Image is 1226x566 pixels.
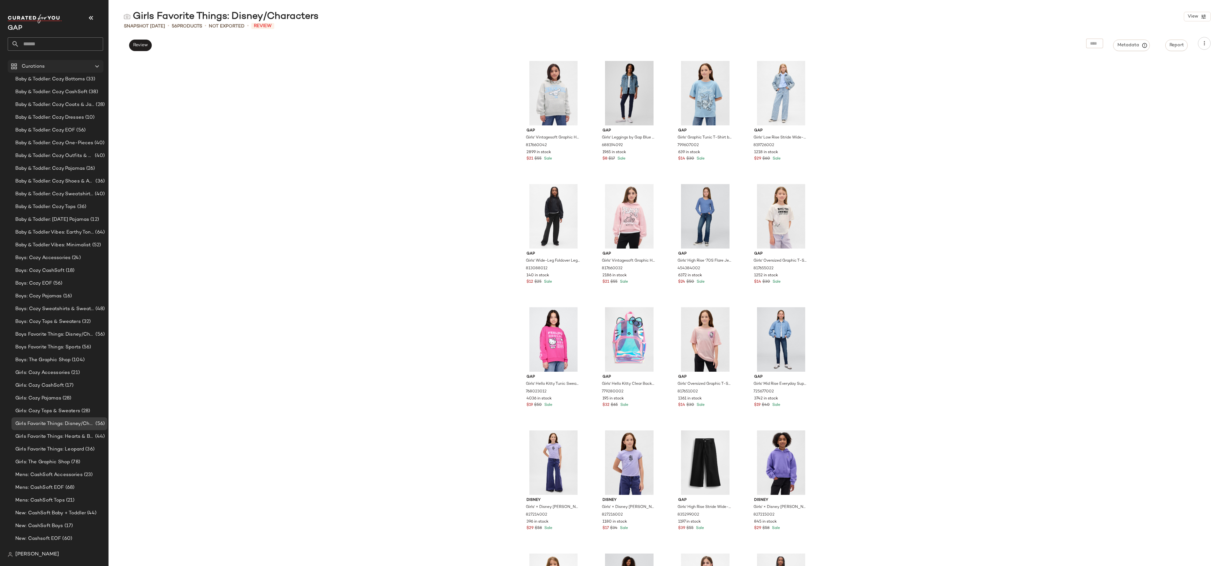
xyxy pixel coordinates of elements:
span: Mens: CashSoft EOF [15,484,64,491]
span: (52) [91,242,101,249]
span: $8 [602,156,607,162]
span: Girls' Vintagesoft Graphic Hoodie by Gap Pink Standard Size S (6/7) [602,258,656,264]
span: Girls' Hello Kitty Tunic Sweatshirt by Gap Standout Pink Size XS (4/5) [526,381,580,387]
span: Curations [22,63,45,70]
img: svg%3e [8,552,13,557]
span: Not Exported [209,23,245,30]
span: Girls' Graphic Tunic T-Shirt by Gap Wind Blue Size M (8) [677,135,731,141]
span: (56) [94,420,105,428]
span: (28) [80,407,90,415]
span: Baby & Toddler: Cozy Shoes & Accessories [15,178,94,185]
span: $14 [754,279,761,285]
span: Baby & Toddler: [DATE] Pajamas [15,216,89,223]
span: (26) [85,165,95,172]
span: Girls: Cozy Accessories [15,369,70,376]
span: (10) [84,114,95,121]
span: Sale [771,280,781,284]
span: $17 [602,525,609,531]
span: $30 [762,279,770,285]
img: cn60415881.jpg [673,307,737,372]
span: • [168,22,169,30]
span: Gap [602,251,656,257]
span: (12) [89,216,99,223]
img: svg%3e [124,13,130,20]
span: 779280002 [602,389,624,395]
img: cn59472980.jpg [749,307,813,372]
span: Gap [526,251,580,257]
span: $39 [678,525,685,531]
span: Girls: The Graphic Shop [15,458,70,466]
span: Baby & Toddler: Cozy Dresses [15,114,84,121]
span: Current Company Name [8,25,22,32]
span: $21 [602,279,609,285]
span: Girls' Mid Rise Everyday Super Skinny Jeans by Gap Dark Wash Size 7 [753,381,807,387]
button: Metadata [1113,40,1150,51]
span: Girls' × Disney [PERSON_NAME] The Nightmare Before Christmas Shrunken Graphic T-Shirt by Gap Orch... [602,504,656,510]
span: Review [251,23,274,29]
img: cn60100642.jpg [521,61,586,125]
span: Girls' Vintagesoft Graphic Hoodie by Gap [PERSON_NAME] Size L (10) [526,135,580,141]
span: Sale [695,280,705,284]
span: Sale [771,526,780,530]
span: Sale [543,157,552,161]
span: (40) [94,152,105,160]
span: 6372 in stock [678,273,702,279]
span: 827214002 [526,512,547,518]
span: (104) [71,356,85,364]
span: (56) [75,127,86,134]
span: $29 [754,525,761,531]
span: (68) [64,484,75,491]
span: 835299002 [677,512,699,518]
span: (56) [81,344,91,351]
span: (17) [64,382,74,389]
span: Review [133,43,148,48]
span: Sale [695,157,705,161]
span: 2186 in stock [602,273,627,279]
span: Disney [526,497,580,503]
span: 799607002 [677,143,699,148]
span: Girls Favorite Things: Hearts & Bows [15,433,94,440]
span: Mens: CashSoft Tops [15,497,65,504]
button: Report [1165,40,1188,51]
img: cn60415930.jpg [749,184,813,249]
span: $12 [526,279,533,285]
span: 725677002 [753,389,774,395]
span: Gap [754,128,808,134]
span: Gap [754,374,808,380]
span: Girls' Hello Kitty Clear Backpack by Gap Clear One Size [602,381,656,387]
span: $55 [610,279,617,285]
span: Girls' Oversized Graphic T-Shirt by Gap Pink Standard Size XS (4/5) [677,381,731,387]
span: Girls' Low Rise Stride Wide-Leg Jeans by Gap Floral Medium Wash Size 5 [753,135,807,141]
span: $32 [602,402,609,408]
span: Boys: Cozy CashSoft [15,267,64,274]
span: (40) [93,139,104,147]
span: Report [1169,43,1184,48]
span: Sale [543,403,552,407]
span: Boys: Cozy Accessories [15,254,71,262]
span: (78) [70,458,80,466]
span: 817651002 [677,389,698,395]
span: Boys: Cozy Sweatshirts & Sweatpants [15,305,94,313]
span: Baby & Toddler: Cozy Bottoms [15,76,85,83]
span: $17 [609,156,615,162]
span: 768023012 [526,389,547,395]
span: Girls Favorite Things: Leopard [15,446,84,453]
span: 140 in stock [526,273,549,279]
span: Disney [754,497,808,503]
span: (16) [62,293,72,300]
span: (21) [70,369,80,376]
span: 1252 in stock [754,273,778,279]
span: Baby & Toddler: Cozy Tops [15,203,76,211]
span: Boys: Cozy EOF [15,280,52,287]
span: Gap [678,497,732,503]
span: Baby & Toddler: Cozy Pajamas [15,165,85,172]
img: cn60529498.jpg [673,430,737,495]
span: Sale [619,280,628,284]
span: 195 in stock [602,396,624,402]
span: 396 in stock [526,519,549,525]
span: 817660042 [526,143,547,148]
span: Baby & Toddler: Cozy CashSoft [15,88,87,96]
span: Mens: CashSoft Accessories [15,471,83,479]
span: 817655022 [753,266,774,272]
span: Sale [616,157,625,161]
